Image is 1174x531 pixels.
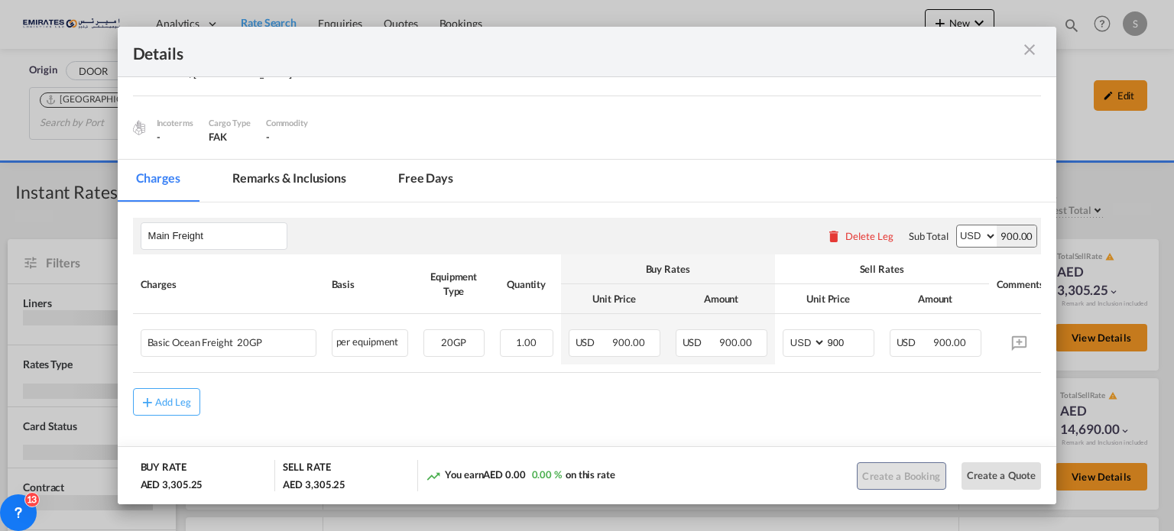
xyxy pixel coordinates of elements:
[155,397,192,406] div: Add Leg
[140,394,155,410] md-icon: icon-plus md-link-fg s20
[131,119,148,136] img: cargo.png
[283,478,345,491] div: AED 3,305.25
[141,478,203,491] div: AED 3,305.25
[719,336,751,348] span: 900.00
[826,230,893,242] button: Delete Leg
[426,468,615,484] div: You earn on this rate
[612,336,644,348] span: 900.00
[967,469,1036,481] span: Create a Quote
[989,254,1050,314] th: Comments
[997,225,1036,247] div: 900.00
[500,277,553,291] div: Quantity
[283,460,330,478] div: SELL RATE
[148,330,269,348] div: Basic Ocean Freight
[441,336,467,348] span: 20GP
[845,230,893,242] div: Delete Leg
[157,130,193,144] div: -
[826,330,874,353] input: 900
[148,225,287,248] input: Leg Name
[532,468,562,481] span: 0.00 %
[118,160,487,202] md-pagination-wrapper: Use the left and right arrow keys to navigate between tabs
[962,462,1042,490] button: Create a Quote
[933,336,965,348] span: 900.00
[683,336,718,348] span: USD
[561,284,668,314] th: Unit Price
[516,336,537,348] span: 1.00
[233,337,263,348] span: 20GP
[118,160,199,202] md-tab-item: Charges
[426,468,441,484] md-icon: icon-trending-up
[668,284,775,314] th: Amount
[423,270,485,297] div: Equipment Type
[141,460,186,478] div: BUY RATE
[332,277,408,291] div: Basis
[909,229,949,243] div: Sub Total
[1020,40,1039,59] md-icon: icon-close m-3 fg-AAA8AD cursor
[214,160,365,202] md-tab-item: Remarks & Inclusions
[332,329,408,357] div: per equipment
[576,336,611,348] span: USD
[133,388,200,416] button: Add Leg
[882,284,989,314] th: Amount
[857,462,945,490] button: Create a Booking
[209,116,251,130] div: Cargo Type
[483,468,525,481] span: AED 0.00
[826,228,842,244] md-icon: icon-delete
[141,277,316,291] div: Charges
[380,160,472,202] md-tab-item: Free days
[266,116,308,130] div: Commodity
[897,336,932,348] span: USD
[783,262,981,276] div: Sell Rates
[775,284,882,314] th: Unit Price
[266,131,270,143] span: -
[133,42,951,61] div: Details
[209,130,251,144] div: FAK
[569,262,767,276] div: Buy Rates
[157,116,193,130] div: Incoterms
[118,27,1057,505] md-dialog: Port of Loading ...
